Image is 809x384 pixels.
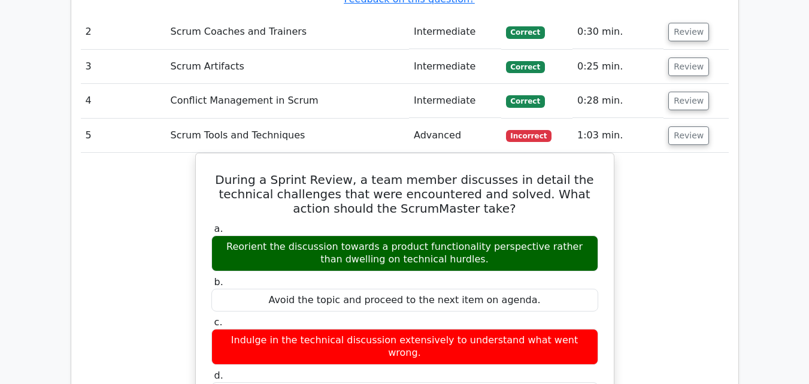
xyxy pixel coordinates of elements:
[165,84,409,118] td: Conflict Management in Scrum
[211,235,598,271] div: Reorient the discussion towards a product functionality perspective rather than dwelling on techn...
[572,119,663,153] td: 1:03 min.
[506,130,552,142] span: Incorrect
[668,126,709,145] button: Review
[668,58,709,76] button: Review
[165,119,409,153] td: Scrum Tools and Techniques
[81,119,166,153] td: 5
[668,92,709,110] button: Review
[81,50,166,84] td: 3
[214,316,223,328] span: c.
[572,50,663,84] td: 0:25 min.
[214,276,223,288] span: b.
[506,26,545,38] span: Correct
[668,23,709,41] button: Review
[409,84,501,118] td: Intermediate
[572,84,663,118] td: 0:28 min.
[211,289,598,312] div: Avoid the topic and proceed to the next item on agenda.
[81,84,166,118] td: 4
[214,223,223,234] span: a.
[572,15,663,49] td: 0:30 min.
[214,370,223,381] span: d.
[506,61,545,73] span: Correct
[81,15,166,49] td: 2
[409,15,501,49] td: Intermediate
[165,15,409,49] td: Scrum Coaches and Trainers
[211,329,598,365] div: Indulge in the technical discussion extensively to understand what went wrong.
[506,95,545,107] span: Correct
[409,119,501,153] td: Advanced
[165,50,409,84] td: Scrum Artifacts
[210,173,599,216] h5: During a Sprint Review, a team member discusses in detail the technical challenges that were enco...
[409,50,501,84] td: Intermediate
